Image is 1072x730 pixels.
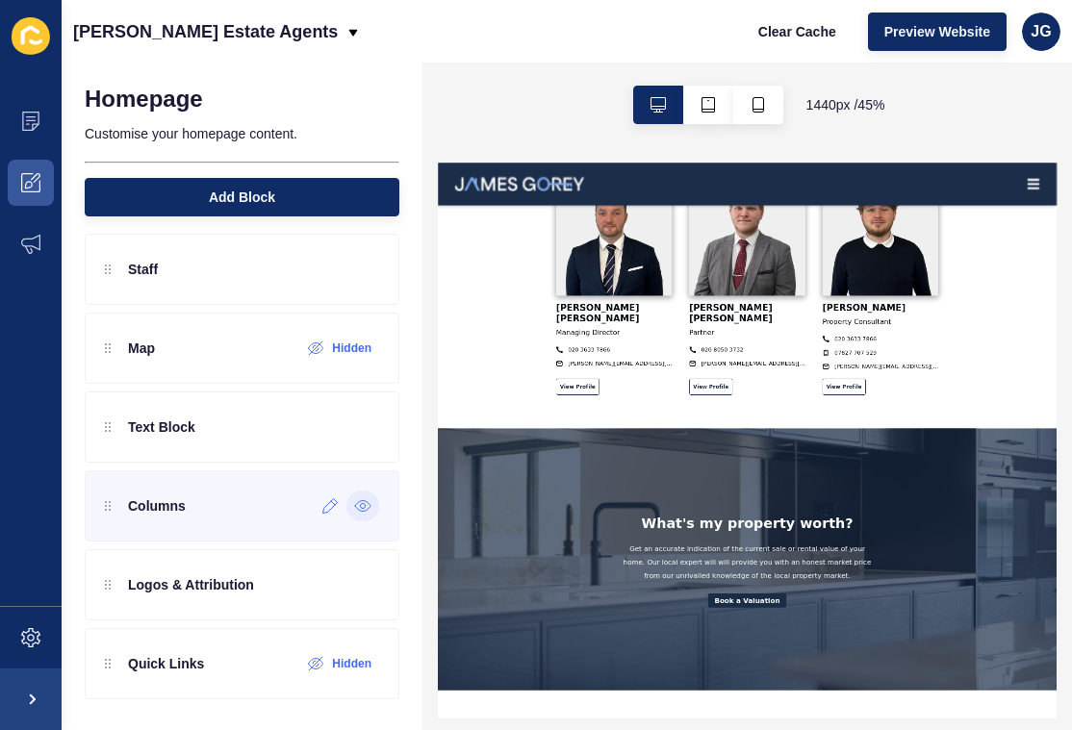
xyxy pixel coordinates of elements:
label: Hidden [332,656,371,671]
a: [PERSON_NAME] [PERSON_NAME] [265,314,524,362]
p: Customise your homepage content. [85,113,399,155]
h1: Homepage [85,86,203,113]
p: [PERSON_NAME] Estate Agents [73,8,338,56]
a: View Profile [563,484,660,520]
p: Managing Director [265,369,524,392]
img: logo [38,33,327,63]
a: [PERSON_NAME][EMAIL_ADDRESS][PERSON_NAME][DOMAIN_NAME] [590,441,824,459]
p: Partner [563,369,823,392]
a: logo [38,10,327,87]
a: 020 3633 7866 [888,386,983,404]
a: [PERSON_NAME][EMAIL_ADDRESS][DOMAIN_NAME] [292,441,525,459]
span: Add Block [209,188,275,207]
a: [PERSON_NAME] [PERSON_NAME] [563,314,823,362]
p: Staff [128,260,158,279]
span: JG [1031,22,1051,41]
span: Clear Cache [758,22,836,41]
a: 07827 707 529 [888,416,983,435]
a: View Profile [861,484,958,520]
span: 1440 px / 45 % [806,95,885,114]
button: Add Block [85,178,399,216]
img: Content card image [563,38,823,298]
a: 020 8050 3732 [590,410,684,428]
button: Clear Cache [742,13,853,51]
p: Logos & Attribution [128,575,254,594]
a: View Profile [265,484,362,520]
img: Content card image [265,38,524,298]
p: Text Block [128,417,195,437]
span: Preview Website [884,22,990,41]
p: Map [128,339,155,358]
p: Quick Links [128,654,204,673]
button: Preview Website [868,13,1007,51]
label: Hidden [332,340,371,356]
a: 020 3633 7866 [292,410,386,428]
p: Columns [128,496,186,516]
